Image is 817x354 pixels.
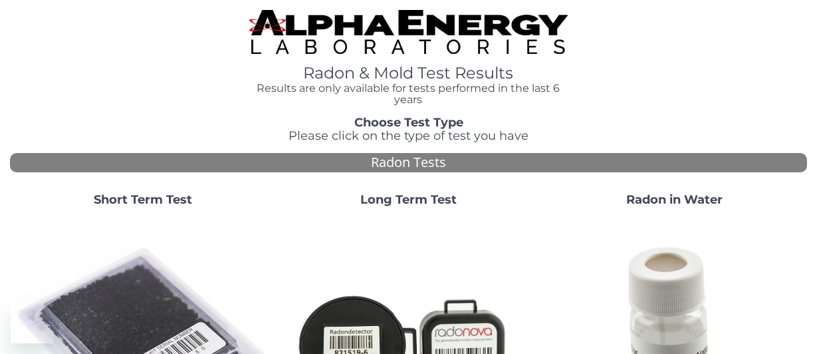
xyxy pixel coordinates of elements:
[249,83,568,106] h4: Results are only available for tests performed in the last 6 years
[249,65,568,82] h1: Radon & Mold Test Results
[11,301,53,343] iframe: Button to launch messaging window
[354,115,463,130] strong: Choose Test Type
[626,192,723,207] strong: Radon in Water
[249,10,568,54] img: TightCrop.jpg
[94,192,192,207] strong: Short Term Test
[360,192,457,207] strong: Long Term Test
[289,128,528,143] span: Please click on the type of test you have
[10,153,807,172] div: Radon Tests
